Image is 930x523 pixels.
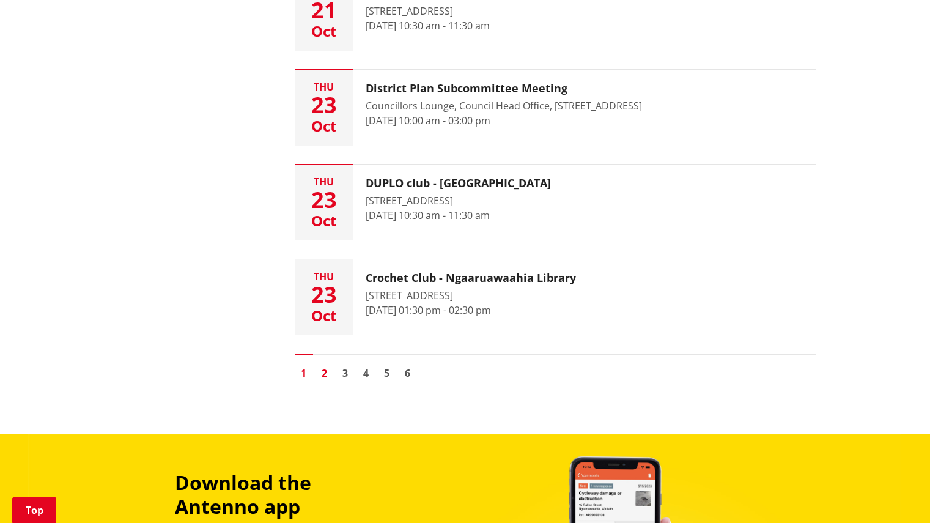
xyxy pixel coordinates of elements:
a: Top [12,497,56,523]
div: Thu [295,82,353,92]
div: 23 [295,284,353,306]
a: Page 1 [295,364,313,382]
a: Go to page 2 [316,364,334,382]
h3: Crochet Club - Ngaaruawaahia Library [366,272,576,285]
iframe: Messenger Launcher [874,472,918,516]
div: Councillors Lounge, Council Head Office, [STREET_ADDRESS] [366,98,642,113]
div: Oct [295,213,353,228]
time: [DATE] 01:30 pm - 02:30 pm [366,303,491,317]
a: Thu 23 Oct District Plan Subcommittee Meeting Councillors Lounge, Council Head Office, [STREET_AD... [295,70,816,146]
a: Go to page 5 [378,364,396,382]
div: [STREET_ADDRESS] [366,4,570,18]
h3: Download the Antenno app [175,471,396,518]
a: Go to page 6 [399,364,417,382]
div: [STREET_ADDRESS] [366,288,576,303]
div: 23 [295,94,353,116]
div: Thu [295,272,353,281]
div: Oct [295,308,353,323]
h3: DUPLO club - [GEOGRAPHIC_DATA] [366,177,551,190]
div: Oct [295,24,353,39]
a: Go to page 3 [336,364,355,382]
div: Oct [295,119,353,133]
a: Thu 23 Oct DUPLO club - [GEOGRAPHIC_DATA] [STREET_ADDRESS] [DATE] 10:30 am - 11:30 am [295,165,816,240]
h3: District Plan Subcommittee Meeting [366,82,642,95]
a: Thu 23 Oct Crochet Club - Ngaaruawaahia Library [STREET_ADDRESS] [DATE] 01:30 pm - 02:30 pm [295,259,816,335]
time: [DATE] 10:30 am - 11:30 am [366,209,490,222]
a: Go to page 4 [357,364,375,382]
nav: Pagination [295,354,816,385]
div: Thu [295,177,353,187]
div: 23 [295,189,353,211]
time: [DATE] 10:30 am - 11:30 am [366,19,490,32]
time: [DATE] 10:00 am - 03:00 pm [366,114,490,127]
div: [STREET_ADDRESS] [366,193,551,208]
